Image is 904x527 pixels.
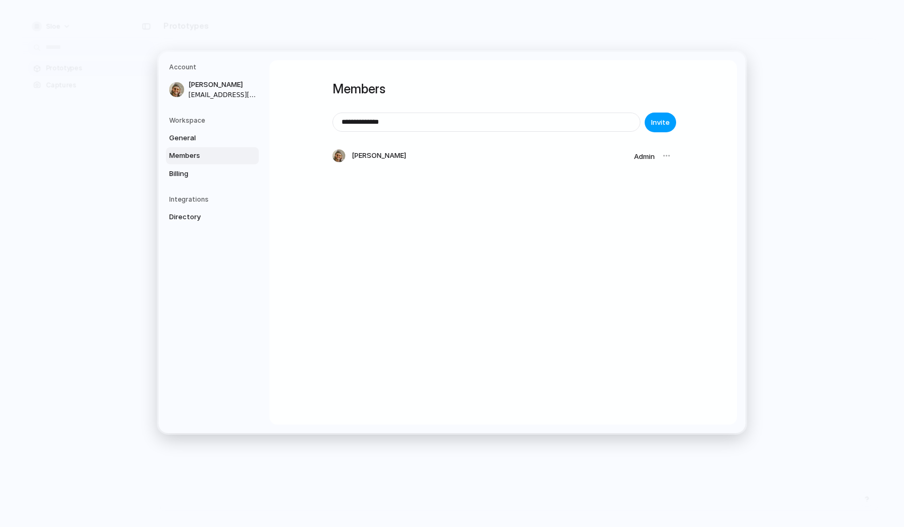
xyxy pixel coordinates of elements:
span: Directory [169,212,237,222]
span: [PERSON_NAME] [188,79,257,90]
a: Billing [166,165,259,182]
h5: Workspace [169,115,259,125]
span: General [169,132,237,143]
h5: Integrations [169,195,259,204]
a: General [166,129,259,146]
a: Directory [166,209,259,226]
span: [PERSON_NAME] [352,150,406,161]
button: Invite [645,113,676,132]
span: Members [169,150,237,161]
span: [EMAIL_ADDRESS][DOMAIN_NAME] [188,90,257,99]
span: Invite [651,117,670,128]
h1: Members [332,79,674,99]
span: Billing [169,168,237,179]
span: Admin [634,152,655,161]
a: [PERSON_NAME][EMAIL_ADDRESS][DOMAIN_NAME] [166,76,259,103]
a: Members [166,147,259,164]
h5: Account [169,62,259,72]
